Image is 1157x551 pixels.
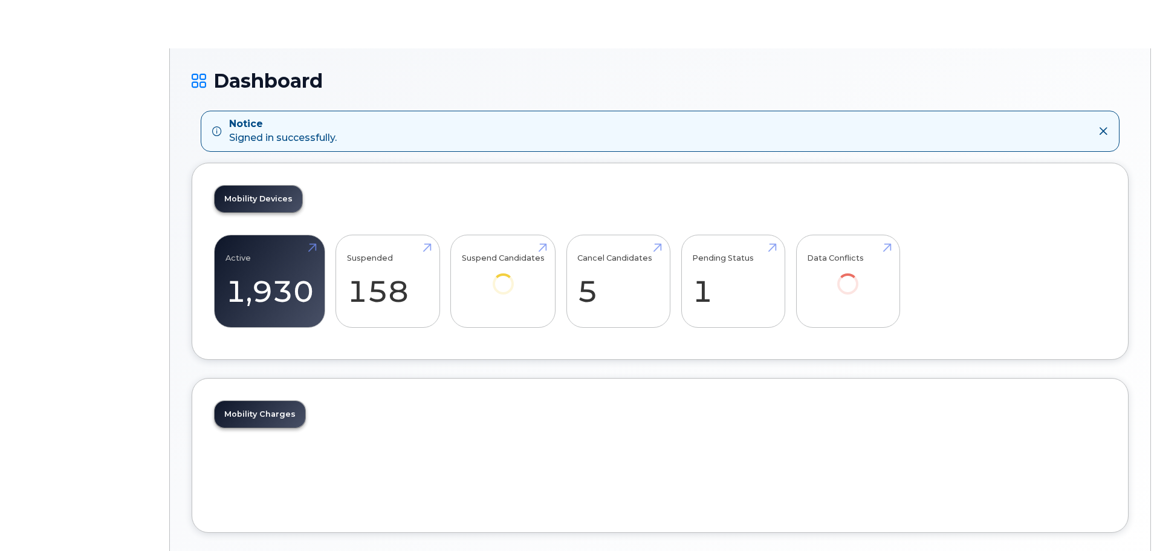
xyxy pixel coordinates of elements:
strong: Notice [229,117,337,131]
a: Pending Status 1 [692,241,774,321]
a: Data Conflicts [807,241,889,311]
a: Suspend Candidates [462,241,545,311]
h1: Dashboard [192,70,1129,91]
a: Mobility Devices [215,186,302,212]
a: Suspended 158 [347,241,429,321]
a: Mobility Charges [215,401,305,428]
a: Active 1,930 [225,241,314,321]
div: Signed in successfully. [229,117,337,145]
a: Cancel Candidates 5 [577,241,659,321]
